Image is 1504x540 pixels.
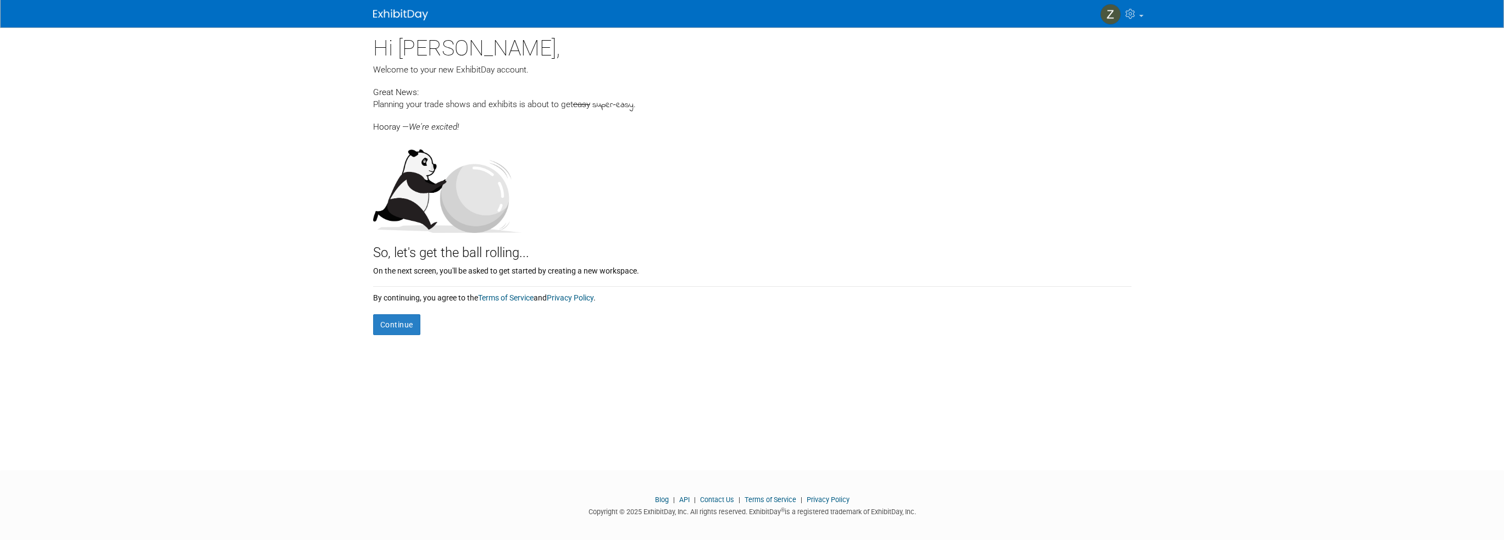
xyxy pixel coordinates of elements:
a: Terms of Service [745,496,796,504]
sup: ® [781,507,785,513]
div: By continuing, you agree to the and . [373,287,1131,303]
div: So, let's get the ball rolling... [373,233,1131,263]
button: Continue [373,314,420,335]
div: Planning your trade shows and exhibits is about to get . [373,98,1131,112]
div: Welcome to your new ExhibitDay account. [373,64,1131,76]
span: | [670,496,678,504]
span: We're excited! [409,122,459,132]
a: API [679,496,690,504]
img: Let's get the ball rolling [373,138,521,233]
img: ExhibitDay [373,9,428,20]
img: Zoey Last [1100,4,1121,25]
div: On the next screen, you'll be asked to get started by creating a new workspace. [373,263,1131,276]
span: super-easy [592,99,634,112]
div: Hi [PERSON_NAME], [373,27,1131,64]
a: Contact Us [700,496,734,504]
span: | [798,496,805,504]
div: Hooray — [373,112,1131,133]
span: | [691,496,698,504]
div: Great News: [373,86,1131,98]
a: Privacy Policy [547,293,593,302]
span: | [736,496,743,504]
a: Terms of Service [478,293,534,302]
a: Blog [655,496,669,504]
span: easy [573,99,590,109]
a: Privacy Policy [807,496,850,504]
